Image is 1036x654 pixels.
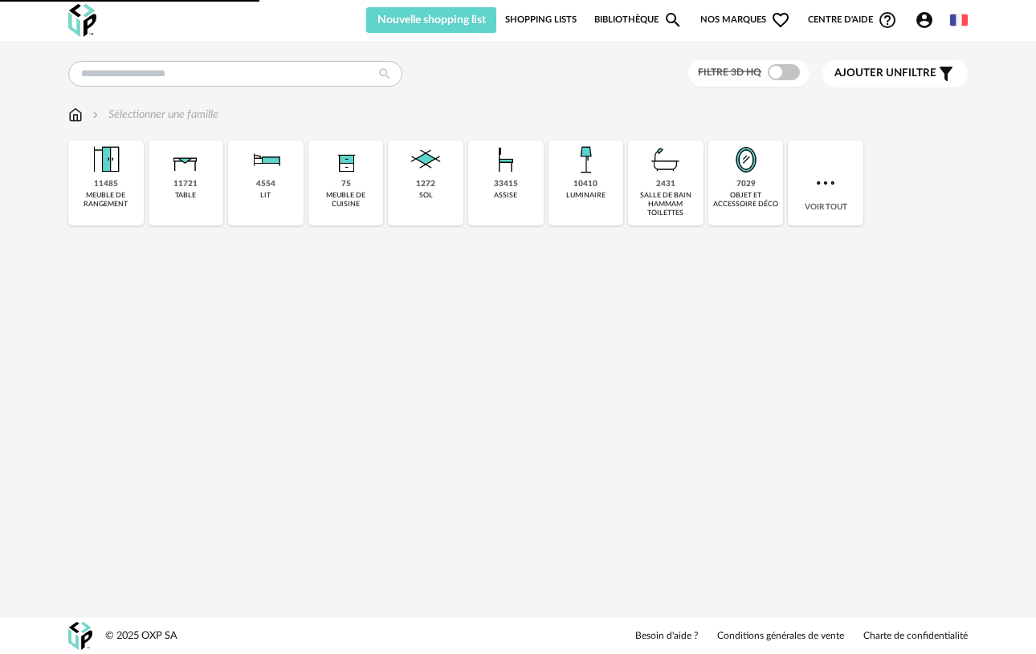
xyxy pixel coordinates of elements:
img: OXP [68,622,92,650]
img: fr [950,11,968,29]
img: Sol.png [406,140,445,179]
div: 75 [341,179,351,189]
img: Literie.png [247,140,285,179]
div: meuble de cuisine [313,191,379,209]
div: 4554 [256,179,275,189]
div: lit [260,191,271,200]
span: Centre d'aideHelp Circle Outline icon [808,10,897,30]
div: 11721 [173,179,198,189]
img: svg+xml;base64,PHN2ZyB3aWR0aD0iMTYiIGhlaWdodD0iMTciIHZpZXdCb3g9IjAgMCAxNiAxNyIgZmlsbD0ibm9uZSIgeG... [68,107,83,123]
button: Ajouter unfiltre Filter icon [822,60,968,87]
div: meuble de rangement [73,191,139,209]
img: Assise.png [487,140,525,179]
button: Nouvelle shopping list [366,7,496,33]
div: © 2025 OXP SA [105,629,177,643]
div: 11485 [94,179,118,189]
div: table [175,191,196,200]
div: 1272 [416,179,435,189]
span: Filter icon [936,64,956,83]
div: 7029 [736,179,756,189]
div: sol [419,191,433,200]
img: Miroir.png [727,140,765,179]
a: Besoin d'aide ? [635,630,698,643]
div: objet et accessoire déco [713,191,779,209]
span: filtre [834,67,936,80]
img: Rangement.png [327,140,365,179]
span: Filtre 3D HQ [698,67,761,77]
div: Sélectionner une famille [89,107,218,123]
img: Meuble%20de%20rangement.png [87,140,125,179]
div: assise [494,191,517,200]
img: svg+xml;base64,PHN2ZyB3aWR0aD0iMTYiIGhlaWdodD0iMTYiIHZpZXdCb3g9IjAgMCAxNiAxNiIgZmlsbD0ibm9uZSIgeG... [89,107,102,123]
img: Salle%20de%20bain.png [646,140,685,179]
a: BibliothèqueMagnify icon [594,7,683,33]
div: luminaire [566,191,606,200]
a: Charte de confidentialité [863,630,968,643]
img: OXP [68,4,96,37]
div: 10410 [573,179,598,189]
div: salle de bain hammam toilettes [633,191,699,218]
span: Help Circle Outline icon [878,10,897,30]
span: Account Circle icon [915,10,941,30]
span: Magnify icon [663,10,683,30]
span: Nos marques [700,7,790,33]
img: Luminaire.png [566,140,605,179]
span: Nouvelle shopping list [377,14,486,26]
img: more.7b13dc1.svg [813,170,838,196]
span: Account Circle icon [915,10,934,30]
a: Conditions générales de vente [717,630,844,643]
div: Voir tout [788,140,863,225]
a: Shopping Lists [505,7,577,33]
div: 2431 [656,179,675,189]
span: Ajouter un [834,67,902,79]
div: 33415 [494,179,518,189]
span: Heart Outline icon [771,10,790,30]
img: Table.png [166,140,205,179]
